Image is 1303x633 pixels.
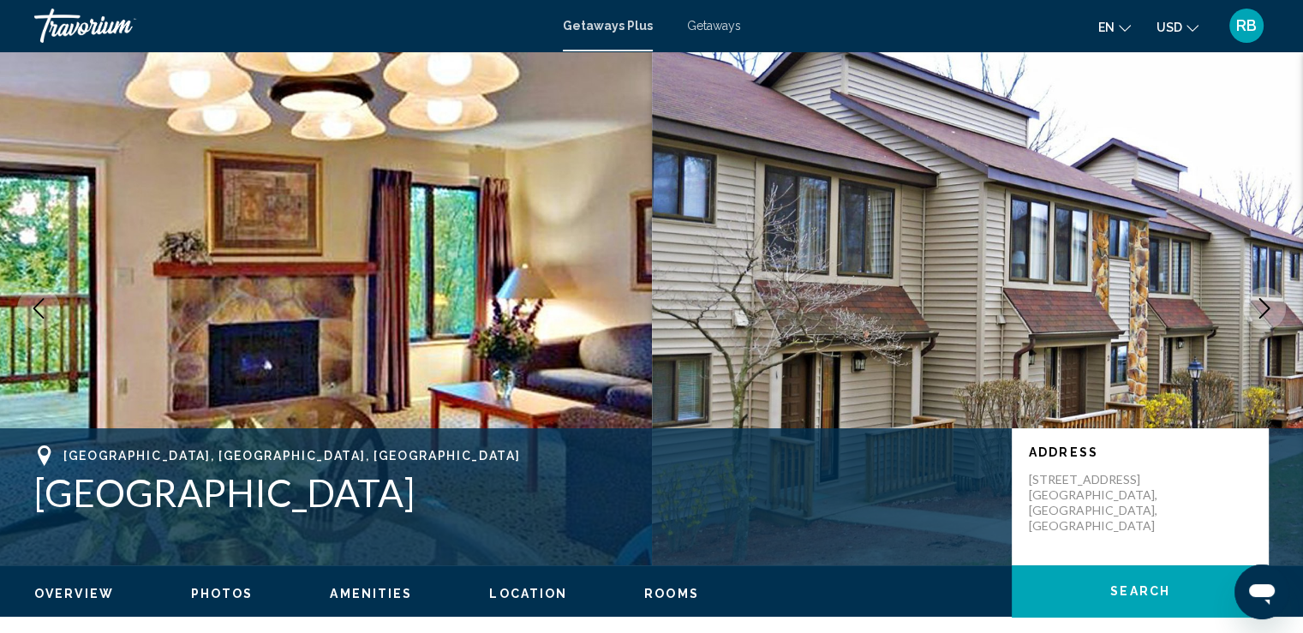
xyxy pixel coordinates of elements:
[1157,21,1182,34] span: USD
[1098,15,1131,39] button: Change language
[1243,287,1286,330] button: Next image
[1098,21,1115,34] span: en
[191,586,254,601] button: Photos
[17,287,60,330] button: Previous image
[191,587,254,600] span: Photos
[63,449,520,463] span: [GEOGRAPHIC_DATA], [GEOGRAPHIC_DATA], [GEOGRAPHIC_DATA]
[563,19,653,33] a: Getaways Plus
[489,587,567,600] span: Location
[1236,17,1257,34] span: RB
[1224,8,1269,44] button: User Menu
[1012,565,1269,617] button: Search
[330,587,412,600] span: Amenities
[489,586,567,601] button: Location
[34,587,114,600] span: Overview
[687,19,741,33] a: Getaways
[1157,15,1198,39] button: Change currency
[644,587,699,600] span: Rooms
[1234,564,1289,619] iframe: Button to launch messaging window
[1029,472,1166,534] p: [STREET_ADDRESS] [GEOGRAPHIC_DATA], [GEOGRAPHIC_DATA], [GEOGRAPHIC_DATA]
[644,586,699,601] button: Rooms
[34,9,546,43] a: Travorium
[34,586,114,601] button: Overview
[1110,585,1170,599] span: Search
[330,586,412,601] button: Amenities
[1029,445,1252,459] p: Address
[34,470,995,515] h1: [GEOGRAPHIC_DATA]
